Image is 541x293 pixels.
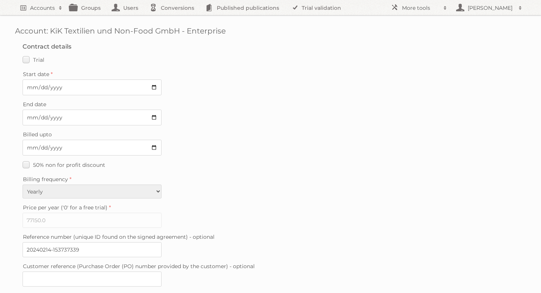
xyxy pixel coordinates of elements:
span: End date [23,101,46,108]
span: Reference number (unique ID found on the signed agreement) - optional [23,233,215,240]
legend: Contract details [23,43,71,50]
span: Billed upto [23,131,52,138]
span: Customer reference (Purchase Order (PO) number provided by the customer) - optional [23,263,255,270]
h2: [PERSON_NAME] [466,4,515,12]
span: Trial [33,56,44,63]
span: Start date [23,71,49,78]
h1: Account: KiK Textilien und Non-Food GmbH - Enterprise [15,26,526,35]
span: Billing frequency [23,176,68,183]
h2: More tools [402,4,440,12]
h2: Accounts [30,4,55,12]
span: 50% non for profit discount [33,162,105,168]
span: Price per year ('0' for a free trial) [23,204,107,211]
